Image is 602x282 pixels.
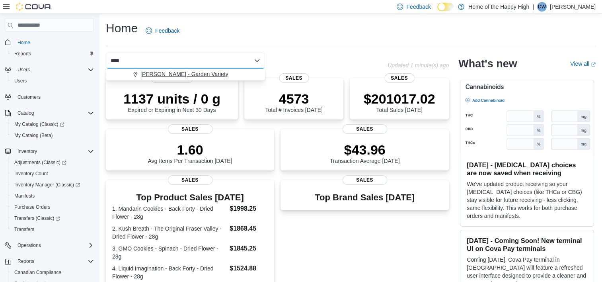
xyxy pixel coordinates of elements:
a: View allExternal link [570,61,596,67]
dt: 4. Liquid Imagination - Back Forty - Dried Flower - 28g [112,264,226,280]
p: [PERSON_NAME] [550,2,596,12]
span: Canadian Compliance [11,268,94,277]
span: [PERSON_NAME] - Garden Variety [140,70,228,78]
span: DW [538,2,546,12]
a: My Catalog (Classic) [8,119,97,130]
dd: $1998.25 [230,204,268,213]
dt: 3. GMO Cookies - Spinach - Dried Flower - 28g [112,245,226,260]
div: Dane Watson [537,2,547,12]
h1: Home [106,20,138,36]
span: Reports [11,49,94,59]
div: Expired or Expiring in Next 30 Days [123,91,220,113]
a: Transfers (Classic) [8,213,97,224]
a: Inventory Count [11,169,51,178]
dd: $1845.25 [230,244,268,253]
span: Reports [14,257,94,266]
span: Sales [168,124,212,134]
span: Inventory Count [11,169,94,178]
button: Reports [8,48,97,59]
span: Customers [14,92,94,102]
span: Feedback [155,27,179,35]
dd: $1868.45 [230,224,268,233]
a: Transfers (Classic) [11,213,63,223]
span: Inventory Manager (Classic) [11,180,94,190]
button: [PERSON_NAME] - Garden Variety [106,69,265,80]
svg: External link [591,62,596,67]
button: Users [8,75,97,86]
a: Customers [14,92,44,102]
p: 4573 [265,91,322,107]
p: We've updated product receiving so your [MEDICAL_DATA] choices (like THCa or CBG) stay visible fo... [467,180,587,220]
p: $43.96 [330,142,400,158]
dd: $1524.88 [230,264,268,273]
button: Reports [14,257,37,266]
p: 1137 units / 0 g [123,91,220,107]
a: Canadian Compliance [11,268,64,277]
span: Inventory Manager (Classic) [14,182,80,188]
div: Avg Items Per Transaction [DATE] [148,142,232,164]
button: Users [14,65,33,74]
span: Purchase Orders [11,202,94,212]
div: Total # Invoices [DATE] [265,91,322,113]
a: Reports [11,49,34,59]
span: Operations [18,242,41,249]
a: Adjustments (Classic) [11,158,70,167]
span: Customers [18,94,41,100]
a: My Catalog (Beta) [11,131,56,140]
button: Home [2,36,97,48]
span: My Catalog (Beta) [14,132,53,139]
span: Home [18,39,30,46]
button: Close list of options [254,57,260,64]
button: Inventory Count [8,168,97,179]
span: Catalog [14,108,94,118]
h2: What's new [458,57,517,70]
h3: Top Product Sales [DATE] [112,193,268,202]
span: Sales [279,73,309,83]
div: Transaction Average [DATE] [330,142,400,164]
span: Users [14,65,94,74]
button: Reports [2,256,97,267]
span: Transfers (Classic) [11,213,94,223]
span: Manifests [11,191,94,201]
span: Transfers [11,225,94,234]
span: Sales [168,175,212,185]
span: Adjustments (Classic) [11,158,94,167]
button: Operations [2,240,97,251]
span: My Catalog (Classic) [11,119,94,129]
span: Transfers [14,226,34,233]
p: $201017.02 [364,91,435,107]
span: Inventory [14,147,94,156]
p: 1.60 [148,142,232,158]
span: Feedback [406,3,431,11]
a: Adjustments (Classic) [8,157,97,168]
button: My Catalog (Beta) [8,130,97,141]
a: Transfers [11,225,37,234]
a: Inventory Manager (Classic) [8,179,97,190]
button: Inventory [14,147,40,156]
span: Inventory [18,148,37,155]
button: Users [2,64,97,75]
span: Sales [343,175,387,185]
div: Choose from the following options [106,69,265,80]
button: Operations [14,241,44,250]
img: Cova [16,3,52,11]
h3: [DATE] - [MEDICAL_DATA] choices are now saved when receiving [467,161,587,177]
button: Purchase Orders [8,202,97,213]
a: Feedback [142,23,183,39]
a: Purchase Orders [11,202,54,212]
span: Sales [343,124,387,134]
span: Adjustments (Classic) [14,159,66,166]
a: Users [11,76,30,86]
span: Users [18,67,30,73]
a: Inventory Manager (Classic) [11,180,83,190]
span: Catalog [18,110,34,116]
dt: 2. Kush Breath - The Original Fraser Valley - Dried Flower - 28g [112,225,226,241]
button: Manifests [8,190,97,202]
span: Inventory Count [14,170,48,177]
span: Sales [384,73,414,83]
span: Users [11,76,94,86]
button: Transfers [8,224,97,235]
p: Home of the Happy High [468,2,529,12]
a: Manifests [11,191,38,201]
span: Manifests [14,193,35,199]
